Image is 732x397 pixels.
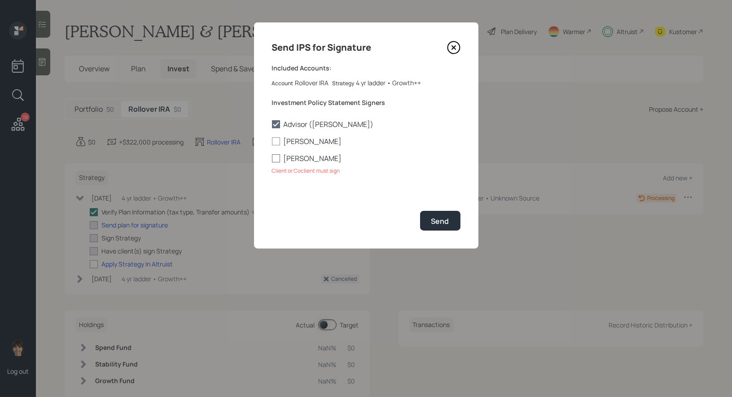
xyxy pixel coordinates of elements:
label: Included Accounts: [272,64,460,73]
label: Strategy [333,80,355,87]
h4: Send IPS for Signature [272,40,372,55]
label: Account [272,80,294,87]
label: [PERSON_NAME] [272,136,460,146]
label: Investment Policy Statement Signers [272,98,460,107]
label: Advisor ([PERSON_NAME]) [272,119,460,129]
div: Rollover IRA [295,78,329,87]
div: Send [431,216,449,226]
label: [PERSON_NAME] [272,153,460,163]
button: Send [420,211,460,230]
div: Client or Coclient must sign [272,167,460,175]
div: 4 yr ladder • Growth++ [356,78,421,87]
